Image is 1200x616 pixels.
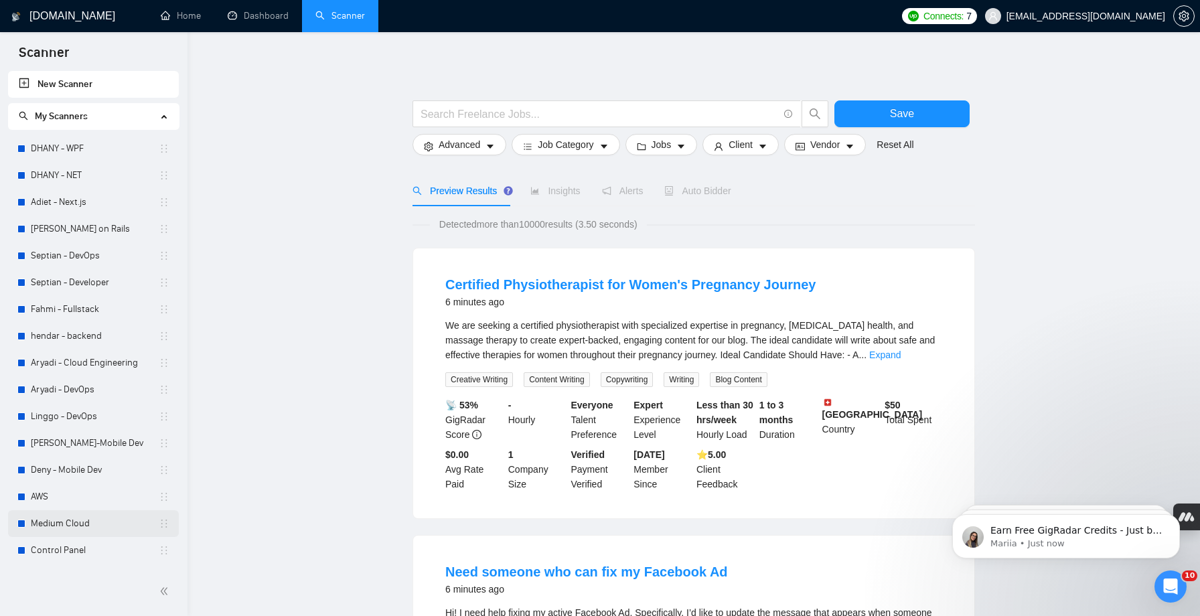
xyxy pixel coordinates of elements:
[869,350,901,360] a: Expand
[877,137,913,152] a: Reset All
[530,186,540,196] span: area-chart
[31,323,159,350] a: hendar - backend
[159,277,169,288] span: holder
[159,465,169,475] span: holder
[631,398,694,442] div: Experience Level
[8,189,179,216] li: Adiet - Next.js
[8,564,179,591] li: SysAdmin
[8,510,179,537] li: Medium Cloud
[412,186,422,196] span: search
[31,296,159,323] a: Fahmi - Fullstack
[31,457,159,483] a: Deny - Mobile Dev
[421,106,778,123] input: Search Freelance Jobs...
[602,186,611,196] span: notification
[694,398,757,442] div: Hourly Load
[571,449,605,460] b: Verified
[159,143,169,154] span: holder
[571,400,613,410] b: Everyone
[1173,5,1195,27] button: setting
[8,323,179,350] li: hendar - backend
[8,350,179,376] li: Aryadi - Cloud Engineering
[11,6,21,27] img: logo
[729,137,753,152] span: Client
[757,398,820,442] div: Duration
[445,320,935,360] span: We are seeking a certified physiotherapist with specialized expertise in pregnancy, [MEDICAL_DATA...
[472,430,481,439] span: info-circle
[8,242,179,269] li: Septian - DevOps
[802,100,828,127] button: search
[602,185,644,196] span: Alerts
[530,185,580,196] span: Insights
[8,430,179,457] li: hendry-Mobile Dev
[1154,570,1187,603] iframe: Intercom live chat
[759,400,794,425] b: 1 to 3 months
[159,197,169,208] span: holder
[8,162,179,189] li: DHANY - NET
[885,400,900,410] b: $ 50
[445,581,728,597] div: 6 minutes ago
[882,398,945,442] div: Total Spent
[8,457,179,483] li: Deny - Mobile Dev
[159,250,169,261] span: holder
[159,304,169,315] span: holder
[506,447,569,491] div: Company Size
[966,9,972,23] span: 7
[8,403,179,430] li: Linggo - DevOps
[31,242,159,269] a: Septian - DevOps
[19,71,168,98] a: New Scanner
[932,486,1200,580] iframe: Intercom notifications message
[445,564,728,579] a: Need someone who can fix my Facebook Ad
[31,403,159,430] a: Linggo - DevOps
[696,400,753,425] b: Less than 30 hrs/week
[1174,11,1194,21] span: setting
[161,10,201,21] a: homeHome
[443,447,506,491] div: Avg Rate Paid
[502,185,514,197] div: Tooltip anchor
[601,372,654,387] span: Copywriting
[822,398,923,420] b: [GEOGRAPHIC_DATA]
[758,141,767,151] span: caret-down
[676,141,686,151] span: caret-down
[8,71,179,98] li: New Scanner
[31,430,159,457] a: [PERSON_NAME]-Mobile Dev
[1173,11,1195,21] a: setting
[31,483,159,510] a: AWS
[8,376,179,403] li: Aryadi - DevOps
[8,216,179,242] li: Iwan - Ruby on Rails
[664,186,674,196] span: robot
[784,110,793,119] span: info-circle
[512,134,619,155] button: barsJob Categorycaret-down
[858,350,867,360] span: ...
[714,141,723,151] span: user
[315,10,365,21] a: searchScanner
[19,111,28,121] span: search
[445,372,513,387] span: Creative Writing
[31,510,159,537] a: Medium Cloud
[159,384,169,395] span: holder
[31,189,159,216] a: Adiet - Next.js
[485,141,495,151] span: caret-down
[445,449,469,460] b: $0.00
[8,537,179,564] li: Control Panel
[569,398,631,442] div: Talent Preference
[31,162,159,189] a: DHANY - NET
[439,137,480,152] span: Advanced
[633,400,663,410] b: Expert
[31,135,159,162] a: DHANY - WPF
[696,449,726,460] b: ⭐️ 5.00
[31,216,159,242] a: [PERSON_NAME] on Rails
[159,331,169,341] span: holder
[569,447,631,491] div: Payment Verified
[31,376,159,403] a: Aryadi - DevOps
[31,350,159,376] a: Aryadi - Cloud Engineering
[443,398,506,442] div: GigRadar Score
[664,185,731,196] span: Auto Bidder
[538,137,593,152] span: Job Category
[524,372,589,387] span: Content Writing
[506,398,569,442] div: Hourly
[445,294,816,310] div: 6 minutes ago
[8,43,80,71] span: Scanner
[508,400,512,410] b: -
